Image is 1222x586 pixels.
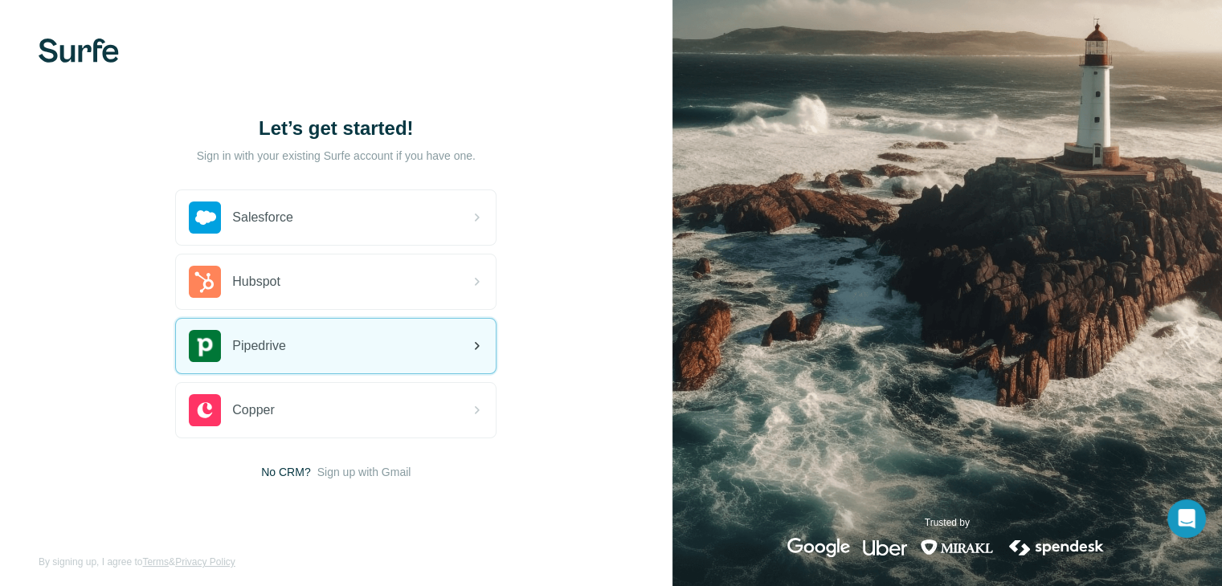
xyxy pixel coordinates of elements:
[925,515,970,530] p: Trusted by
[189,394,221,426] img: copper's logo
[189,201,221,234] img: salesforce's logo
[787,538,850,557] img: google's logo
[39,555,235,569] span: By signing up, I agree to &
[1167,499,1206,538] div: Open Intercom Messenger
[39,39,119,63] img: Surfe's logo
[920,538,994,557] img: mirakl's logo
[175,116,497,141] h1: Let’s get started!
[189,266,221,298] img: hubspot's logo
[1007,538,1106,557] img: spendesk's logo
[232,401,274,420] span: Copper
[863,538,907,557] img: uber's logo
[232,208,293,227] span: Salesforce
[142,556,169,568] a: Terms
[261,464,310,480] span: No CRM?
[232,336,286,356] span: Pipedrive
[175,556,235,568] a: Privacy Policy
[197,148,476,164] p: Sign in with your existing Surfe account if you have one.
[317,464,411,480] button: Sign up with Gmail
[232,272,280,291] span: Hubspot
[189,330,221,362] img: pipedrive's logo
